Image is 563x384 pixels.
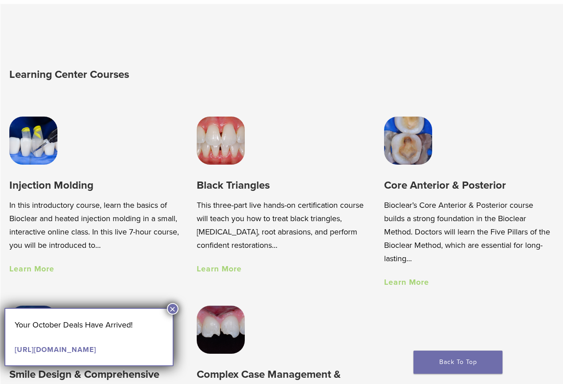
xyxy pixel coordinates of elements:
h2: Learning Center Courses [9,64,332,85]
a: Back To Top [413,351,502,374]
h3: Core Anterior & Posterior [384,178,554,193]
button: Close [167,303,178,315]
h3: Injection Molding [9,178,179,193]
p: In this introductory course, learn the basics of Bioclear and heated injection molding in a small... [9,198,179,252]
p: Your October Deals Have Arrived! [15,318,163,331]
a: Learn More [197,264,242,274]
p: This three-part live hands-on certification course will teach you how to treat black triangles, [... [197,198,366,252]
h3: Black Triangles [197,178,366,193]
a: Learn More [384,277,429,287]
p: Bioclear’s Core Anterior & Posterior course builds a strong foundation in the Bioclear Method. Do... [384,198,554,265]
a: Learn More [9,264,54,274]
a: [URL][DOMAIN_NAME] [15,345,96,354]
